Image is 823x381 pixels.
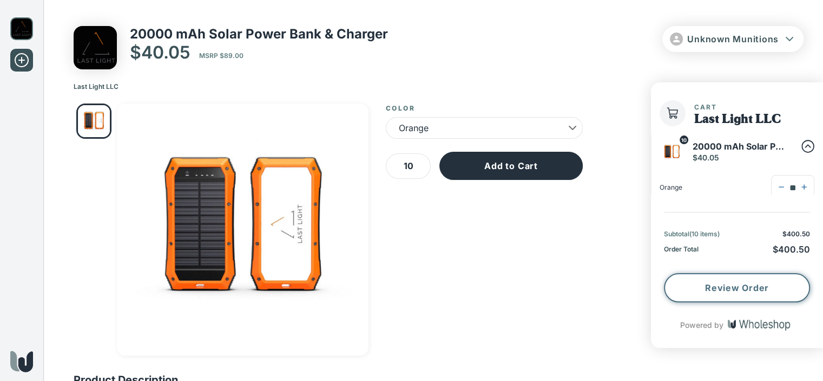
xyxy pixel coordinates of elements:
[117,104,368,356] div: Go to Slide 1
[687,34,779,44] span: Unknown Munitions
[662,26,804,52] button: Unknown Munitions
[693,140,785,153] p: 20000 mAh Solar Power Bank & Charger
[782,230,810,238] span: $400.50
[130,42,190,63] p: $40.05
[386,104,415,113] label: Color
[660,140,684,164] img: IMG_6196_2.jpg
[680,135,688,144] span: 10
[76,104,111,139] nav: Thumbnail Navigation
[773,244,810,255] span: $400.50
[660,183,682,191] p: Orange
[117,104,368,356] img: IMG_6196_2.jpg
[78,105,110,137] img: IMG_6196_2.jpg
[199,51,243,63] p: MSRP
[10,351,33,372] img: Wholeshop logo
[680,320,723,331] p: Powered by
[76,104,111,139] button: Go to Slide 1
[693,153,785,163] p: $40.05
[74,82,793,91] nav: breadcrumb
[664,245,699,254] p: Order Total
[439,152,583,180] button: Add to Cart
[130,26,388,42] p: 20000 mAh Solar Power Bank & Charger
[651,133,823,171] div: 1020000 mAh Solar Power Bank & Charger$40.05
[10,17,33,40] img: Last Light LLC logo
[664,230,720,238] p: Subtotal ( 10 items )
[664,273,810,302] button: Review Order
[694,113,781,127] h1: Last Light LLC
[220,51,243,60] span: $89.00
[386,117,583,139] div: Orange
[74,82,118,91] a: Last Light LLC
[728,320,790,331] img: Wholeshop logo
[694,103,717,111] span: Cart
[74,26,117,69] img: Last Light LLC logo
